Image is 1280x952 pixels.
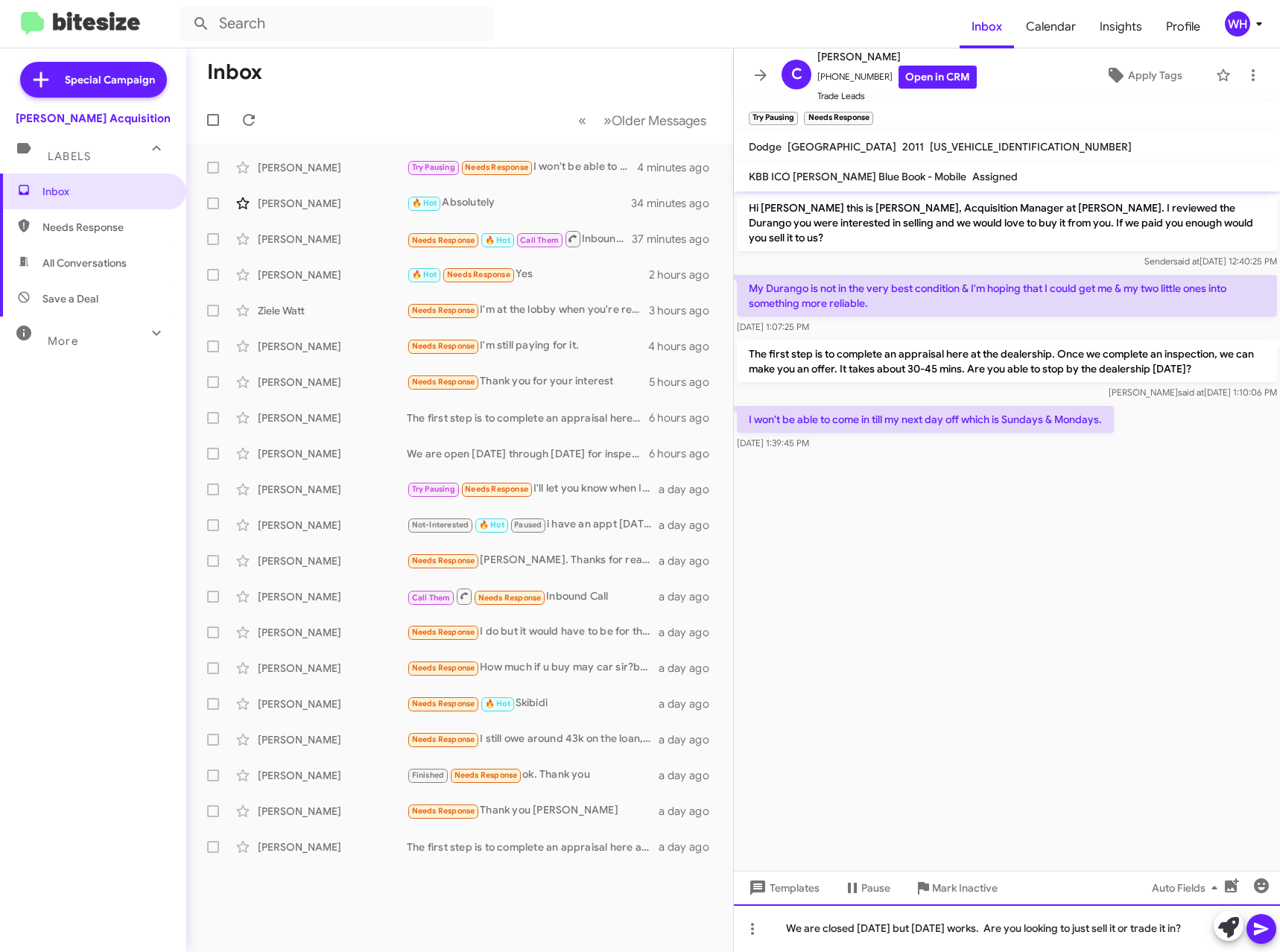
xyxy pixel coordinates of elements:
span: Needs Response [412,377,475,387]
span: [DATE] 1:07:25 PM [737,321,809,332]
span: Dodge [749,140,782,153]
div: 5 hours ago [649,375,721,390]
span: [GEOGRAPHIC_DATA] [788,140,896,153]
button: Previous [569,105,595,136]
span: Needs Response [412,305,475,315]
div: I'm still paying for it. [407,337,648,355]
button: Templates [734,875,831,901]
div: Absolutely [407,194,632,212]
span: Try Pausing [412,162,455,172]
div: 2 hours ago [649,267,721,282]
div: [PERSON_NAME] [258,267,407,282]
div: a day ago [659,661,721,676]
div: [PERSON_NAME] [258,696,407,711]
div: [PERSON_NAME] [258,768,407,783]
span: Special Campaign [65,72,155,87]
div: I'll let you know when I have time to come by [407,480,659,498]
div: Yes [407,266,649,283]
span: Needs Response [454,770,518,780]
span: Paused [514,520,542,530]
span: Apply Tags [1128,62,1182,89]
span: Pause [861,875,890,901]
div: a day ago [659,804,721,819]
p: My Durango is not in the very best condition & I'm hoping that I could get me & my two little one... [737,275,1277,317]
span: 🔥 Hot [485,235,510,245]
div: [PERSON_NAME] [258,518,407,533]
div: The first step is to complete an appraisal here at the dealership. Once we complete an inspection... [407,410,649,425]
button: Mark Inactive [902,875,1010,901]
span: C [791,63,802,86]
span: 2011 [902,140,924,153]
div: [PERSON_NAME] [258,625,407,640]
div: a day ago [659,840,721,854]
div: a day ago [659,482,721,497]
div: Skibidi [407,695,659,712]
div: [PERSON_NAME] [258,840,407,854]
div: a day ago [659,732,721,747]
span: 🔥 Hot [412,270,437,279]
span: Needs Response [412,341,475,351]
div: Ziele Watt [258,303,407,318]
span: Assigned [972,170,1018,183]
button: WH [1212,11,1264,37]
span: Inbox [42,184,169,199]
div: a day ago [659,518,721,533]
span: Call Them [520,235,559,245]
div: [PERSON_NAME] [258,482,407,497]
div: We are closed [DATE] but [DATE] works. Are you looking to just sell it or trade it in? [734,904,1280,952]
span: Inbox [960,5,1014,48]
span: Not-Interested [412,520,469,530]
span: Needs Response [412,806,475,816]
span: Try Pausing [412,484,455,494]
div: Thank you for your interest [407,373,649,390]
button: Next [595,105,715,136]
a: Profile [1154,5,1212,48]
span: Mark Inactive [932,875,998,901]
small: Needs Response [804,112,872,125]
div: a day ago [659,553,721,568]
span: Needs Response [478,593,542,603]
span: [PERSON_NAME] [817,48,977,66]
span: 🔥 Hot [412,198,437,208]
span: Trade Leads [817,89,977,104]
nav: Page navigation example [570,105,715,136]
span: Labels [48,150,91,163]
span: Needs Response [465,484,528,494]
span: Finished [412,770,445,780]
span: Call Them [412,593,451,603]
div: [PERSON_NAME] [258,732,407,747]
span: « [578,111,586,130]
a: Insights [1088,5,1154,48]
div: [PERSON_NAME] [258,339,407,354]
span: said at [1173,256,1200,267]
div: 6 hours ago [649,446,721,461]
button: Auto Fields [1140,875,1235,901]
div: [PERSON_NAME]. Thanks for reaching out. I'm currently working with someone on a private sale, but... [407,552,659,569]
div: [PERSON_NAME] [258,661,407,676]
div: [PERSON_NAME] [258,410,407,425]
span: KBB ICO [PERSON_NAME] Blue Book - Mobile [749,170,966,183]
div: Inbound Call [407,229,632,248]
div: I won't be able to come in till my next day off which is Sundays & Mondays. [407,159,637,176]
div: i have an appt [DATE][DATE]8AM once that's done i'm free - as well as already on property [407,516,659,533]
span: 🔥 Hot [485,699,510,708]
span: Needs Response [412,556,475,565]
div: The first step is to complete an appraisal here at the dealership. Once we complete an inspection... [407,840,659,854]
span: » [603,111,612,130]
span: Save a Deal [42,291,98,306]
div: I still owe around 43k on the loan, would have to be close-ish to that [407,731,659,748]
h1: Inbox [207,60,262,84]
button: Apply Tags [1079,62,1208,89]
a: Calendar [1014,5,1088,48]
span: Needs Response [412,627,475,637]
div: 3 hours ago [649,303,721,318]
div: [PERSON_NAME] [258,232,407,247]
div: 4 minutes ago [637,160,721,175]
span: Needs Response [465,162,528,172]
div: [PERSON_NAME] [258,589,407,604]
div: 4 hours ago [648,339,721,354]
div: 6 hours ago [649,410,721,425]
span: Needs Response [412,699,475,708]
span: [DATE] 1:39:45 PM [737,437,809,448]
